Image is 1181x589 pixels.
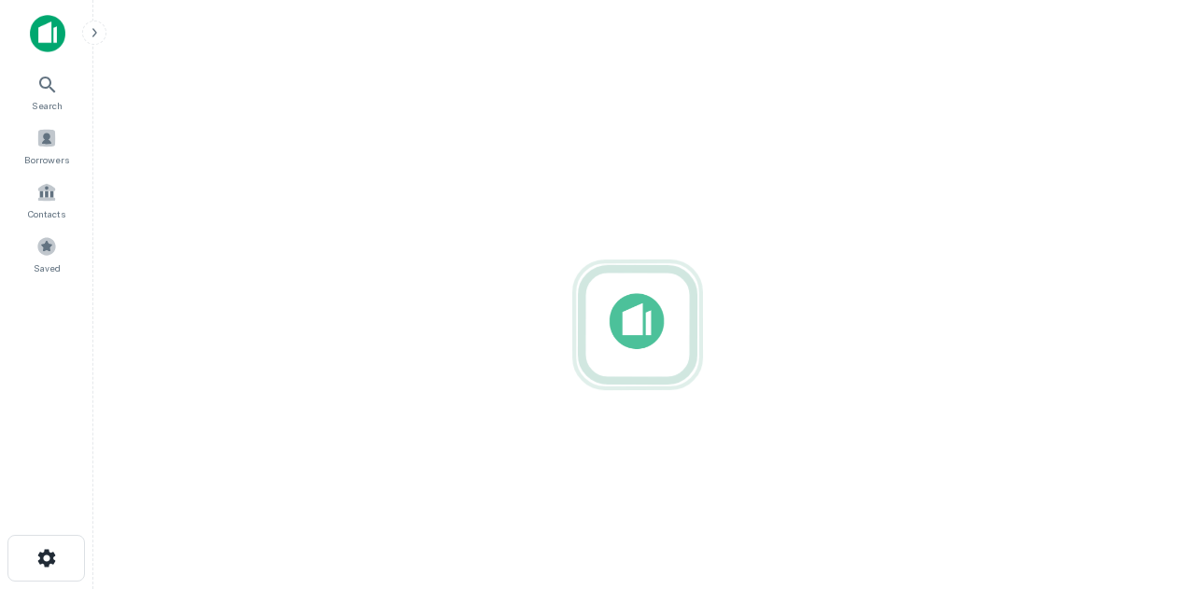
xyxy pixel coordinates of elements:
[28,206,65,221] span: Contacts
[6,66,88,117] a: Search
[6,175,88,225] a: Contacts
[6,120,88,171] a: Borrowers
[24,152,69,167] span: Borrowers
[32,98,63,113] span: Search
[30,15,65,52] img: capitalize-icon.png
[6,229,88,279] a: Saved
[34,260,61,275] span: Saved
